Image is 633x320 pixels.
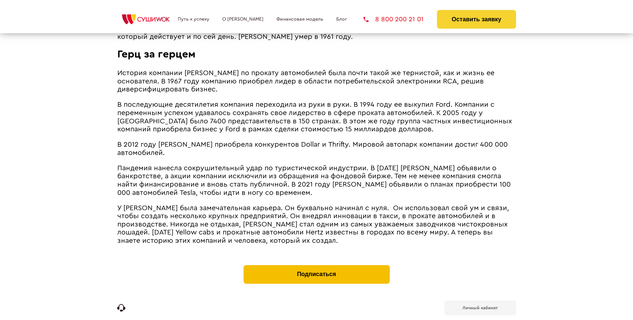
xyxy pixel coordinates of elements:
[336,17,347,22] a: Блог
[117,70,494,93] span: История компании [PERSON_NAME] по прокату автомобилей была почти такой же тернистой, как и жизнь ...
[117,101,512,133] span: В последующие десятилетия компания переходила из руки в руки. В 1994 году ее выкупил Ford. Компан...
[117,141,508,156] span: В 2012 году [PERSON_NAME] приобрела конкурентов Dollar и Thrifty. Мировой автопарк компании дости...
[364,16,424,23] a: 8 800 200 21 01
[276,17,323,22] a: Финансовая модель
[463,306,498,310] b: Личный кабинет
[117,25,505,40] span: После [PERSON_NAME] окончательно ушел на пенсию. В 1957 году они с женой основали Фонд [PERSON_NA...
[117,165,511,196] span: Пандемия нанесла сокрушительный удар по туристической индустрии. В [DATE] [PERSON_NAME] объявили ...
[178,17,209,22] a: Путь к успеху
[117,205,509,244] span: У [PERSON_NAME] была замечательная карьера. Он буквально начинал с нуля. Он использовал свой ум и...
[117,49,195,60] span: Герц за герцем
[375,16,424,23] span: 8 800 200 21 01
[222,17,264,22] a: О [PERSON_NAME]
[437,10,516,29] button: Оставить заявку
[444,300,516,315] a: Личный кабинет
[244,265,390,284] button: Подписаться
